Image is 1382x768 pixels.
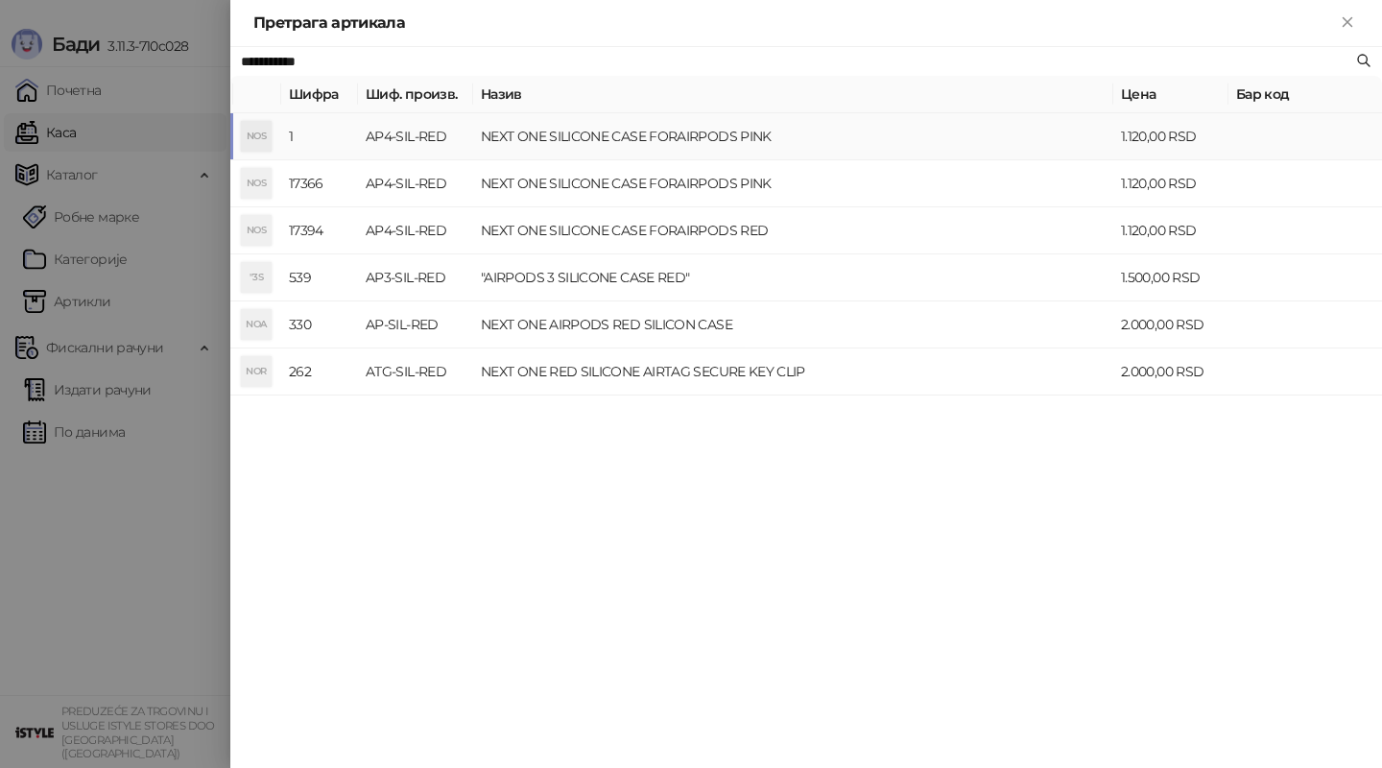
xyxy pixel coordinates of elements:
td: 1.120,00 RSD [1113,113,1228,160]
td: NEXT ONE SILICONE CASE FORAIRPODS RED [473,207,1113,254]
th: Цена [1113,76,1228,113]
td: 262 [281,348,358,396]
td: ATG-SIL-RED [358,348,473,396]
td: NEXT ONE RED SILICONE AIRTAG SECURE KEY CLIP [473,348,1113,396]
td: AP-SIL-RED [358,301,473,348]
td: AP4-SIL-RED [358,207,473,254]
div: NOS [241,215,272,246]
div: NOS [241,121,272,152]
td: 1.120,00 RSD [1113,207,1228,254]
td: "AIRPODS 3 SILICONE CASE RED" [473,254,1113,301]
td: 2.000,00 RSD [1113,301,1228,348]
td: 1.120,00 RSD [1113,160,1228,207]
th: Назив [473,76,1113,113]
td: 17366 [281,160,358,207]
td: AP4-SIL-RED [358,160,473,207]
th: Бар код [1228,76,1382,113]
div: Претрага артикала [253,12,1336,35]
div: NOA [241,309,272,340]
button: Close [1336,12,1359,35]
th: Шиф. произв. [358,76,473,113]
td: 330 [281,301,358,348]
div: "3S [241,262,272,293]
td: 539 [281,254,358,301]
td: 1 [281,113,358,160]
td: NEXT ONE AIRPODS RED SILICON CASE [473,301,1113,348]
td: AP4-SIL-RED [358,113,473,160]
td: NEXT ONE SILICONE CASE FORAIRPODS PINK [473,160,1113,207]
div: NOS [241,168,272,199]
td: AP3-SIL-RED [358,254,473,301]
td: NEXT ONE SILICONE CASE FORAIRPODS PINK [473,113,1113,160]
div: NOR [241,356,272,387]
td: 2.000,00 RSD [1113,348,1228,396]
td: 17394 [281,207,358,254]
th: Шифра [281,76,358,113]
td: 1.500,00 RSD [1113,254,1228,301]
